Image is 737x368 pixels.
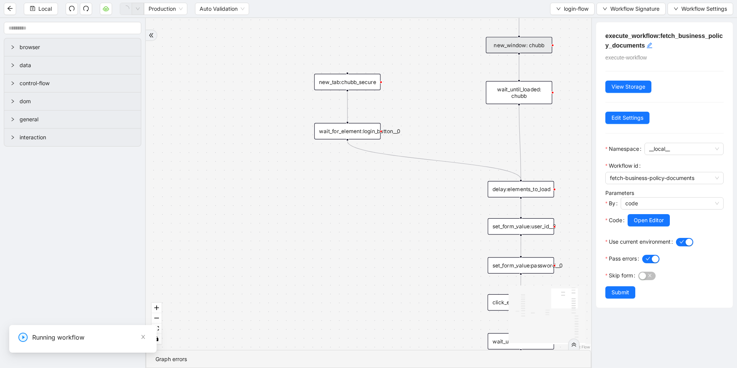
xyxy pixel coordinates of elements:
[4,3,16,15] button: arrow-left
[610,172,719,184] span: fetch-business-policy-documents
[347,141,521,179] g: Edge from wait_for_element:login_button__0 to delay:elements_to_load
[609,271,633,280] span: Skip form
[486,37,552,53] div: new_window: chubb
[103,5,109,12] span: cloud-server
[611,83,645,91] span: View Storage
[487,257,554,274] div: set_form_value:password__0
[611,288,629,297] span: Submit
[20,133,135,142] span: interaction
[4,38,141,56] div: browser
[10,81,15,86] span: right
[314,123,381,140] div: wait_for_element:login_button__0
[38,5,52,13] span: Local
[10,45,15,50] span: right
[4,92,141,110] div: dom
[597,3,666,15] button: downWorkflow Signature
[488,218,554,235] div: set_form_value:user_id__0
[609,238,671,246] span: Use current environment
[314,74,381,90] div: new_tab:chubb_secure
[646,42,653,48] span: edit
[155,355,582,363] div: Graph errors
[7,5,13,12] span: arrow-left
[681,5,727,13] span: Workflow Settings
[486,81,552,104] div: wait_until_loaded: chubb
[634,216,664,224] span: Open Editor
[610,5,659,13] span: Workflow Signature
[605,81,651,93] button: View Storage
[628,214,670,226] button: Open Editor
[488,181,554,198] div: delay:elements_to_load
[20,43,135,51] span: browser
[30,6,35,11] span: save
[20,115,135,124] span: general
[20,79,135,87] span: control-flow
[152,313,162,323] button: zoom out
[646,41,653,50] div: click to edit id
[10,117,15,122] span: right
[152,303,162,313] button: zoom in
[200,3,245,15] span: Auto Validation
[605,112,649,124] button: Edit Settings
[9,29,267,37] label: Password
[20,61,135,69] span: data
[132,3,144,15] button: down
[668,3,733,15] button: downWorkflow Settings
[122,5,129,12] span: loading
[487,294,554,311] div: click_element:login_button__0
[609,162,638,170] span: Workflow id
[556,7,561,11] span: down
[18,333,28,342] span: play-circle
[69,5,75,12] span: undo
[24,3,58,15] button: saveLocal
[83,5,89,12] span: redo
[100,3,112,15] button: cloud-server
[4,74,141,92] div: control-flow
[605,54,647,61] span: execute-workflow
[519,106,521,179] g: Edge from wait_until_loaded: chubb to delay:elements_to_load
[609,145,639,153] span: Namespace
[4,56,141,74] div: data
[550,3,595,15] button: downlogin-flow
[80,3,92,15] button: redo
[605,31,724,50] h5: execute_workflow:fetch_business_policy_documents
[149,3,183,15] span: Production
[32,333,147,342] div: Running workflow
[571,342,577,347] span: double-right
[609,254,637,263] span: Pass errors
[488,333,554,350] div: wait_until_loaded:chubb_home_page
[611,114,643,122] span: Edit Settings
[609,199,615,208] span: By
[10,135,15,140] span: right
[564,5,588,13] span: login-flow
[605,190,634,196] label: Parameters
[10,99,15,104] span: right
[152,334,162,344] button: toggle interactivity
[4,111,141,128] div: general
[149,33,154,38] span: double-right
[570,345,590,349] a: React Flow attribution
[674,7,678,11] span: down
[4,129,141,146] div: interaction
[10,63,15,68] span: right
[152,323,162,334] button: fit view
[603,7,607,11] span: down
[625,198,719,209] span: code
[136,7,140,11] span: down
[649,143,719,155] span: __local__
[20,97,135,106] span: dom
[66,3,78,15] button: undo
[140,334,146,340] span: close
[609,216,622,224] span: Code
[605,286,635,299] button: Submit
